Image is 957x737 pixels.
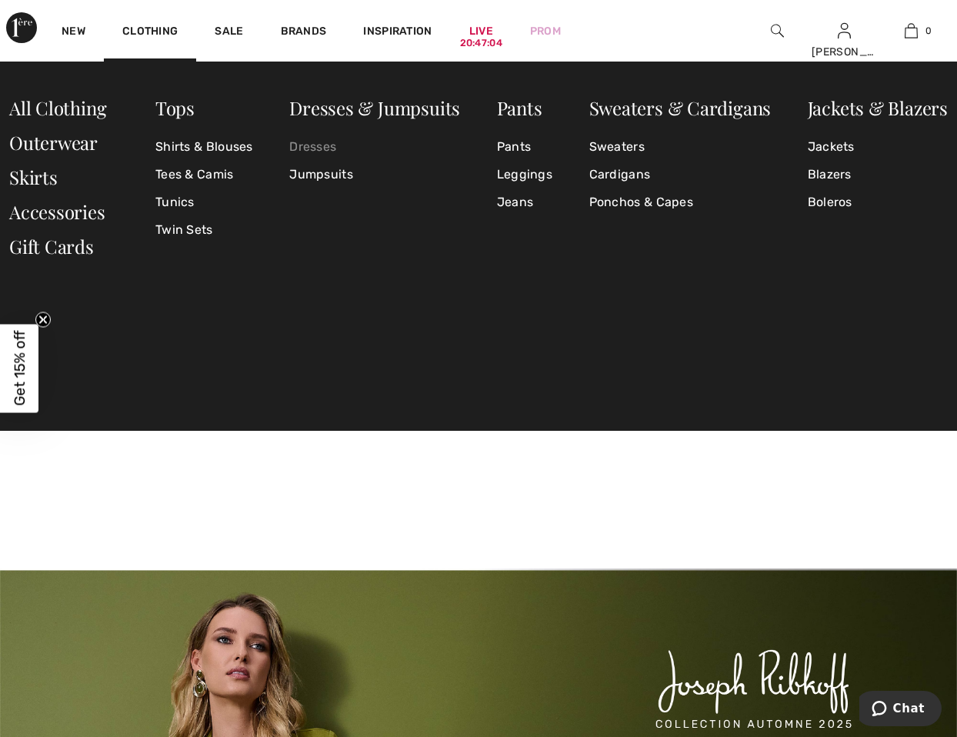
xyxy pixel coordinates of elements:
a: Live20:47:04 [469,23,493,39]
div: 20:47:04 [460,36,502,51]
span: 0 [925,24,932,38]
a: Clothing [122,25,178,41]
a: Blazers [808,161,948,188]
button: Close teaser [35,312,51,328]
img: search the website [771,22,784,40]
a: Cardigans [589,161,772,188]
img: 1ère Avenue [6,12,37,43]
a: Tunics [155,188,253,216]
a: Leggings [497,161,552,188]
a: Sign In [838,23,851,38]
a: All Clothing [9,95,106,120]
a: Outerwear [9,130,98,155]
a: Jackets [808,133,948,161]
a: Shirts & Blouses [155,133,253,161]
a: Twin Sets [155,216,253,244]
a: Brands [281,25,327,41]
a: Sweaters & Cardigans [589,95,772,120]
a: Jackets & Blazers [808,95,948,120]
img: My Bag [905,22,918,40]
a: Boleros [808,188,948,216]
a: Sweaters [589,133,772,161]
a: Ponchos & Capes [589,188,772,216]
a: Skirts [9,165,58,189]
a: 0 [879,22,944,40]
iframe: Opens a widget where you can chat to one of our agents [859,691,942,729]
a: New [62,25,85,41]
a: Pants [497,95,542,120]
a: Pants [497,133,552,161]
span: Inspiration [363,25,432,41]
a: Dresses & Jumpsuits [289,95,460,120]
img: My Info [838,22,851,40]
a: Accessories [9,199,105,224]
a: Jumpsuits [289,161,460,188]
a: Tops [155,95,195,120]
a: Dresses [289,133,460,161]
a: Sale [215,25,243,41]
a: Prom [530,23,561,39]
a: Jeans [497,188,552,216]
div: [PERSON_NAME] [812,44,877,60]
a: Gift Cards [9,234,94,258]
span: Get 15% off [11,331,28,406]
a: Tees & Camis [155,161,253,188]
